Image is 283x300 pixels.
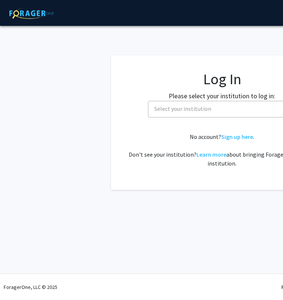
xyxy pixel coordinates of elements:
[4,274,57,300] div: ForagerOne, LLC © 2025
[169,91,275,101] label: Please select your institution to log in:
[196,151,226,158] a: Learn more about bringing ForagerOne to your institution
[221,133,253,140] a: Sign up here
[6,8,57,19] img: ForagerOne Logo
[154,105,211,112] span: Select your institution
